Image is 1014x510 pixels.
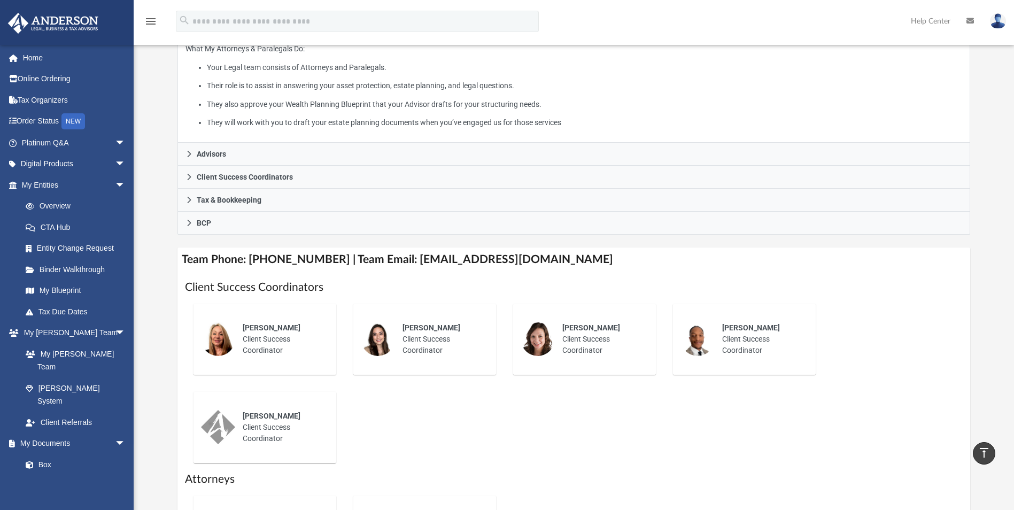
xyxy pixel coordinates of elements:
a: Advisors [177,143,970,166]
i: vertical_align_top [978,446,990,459]
a: Overview [15,196,142,217]
a: Platinum Q&Aarrow_drop_down [7,132,142,153]
p: What My Attorneys & Paralegals Do: [185,42,962,129]
span: [PERSON_NAME] [243,412,300,420]
a: BCP [177,212,970,235]
a: My Blueprint [15,280,136,302]
span: arrow_drop_down [115,433,136,455]
img: thumbnail [680,322,715,356]
a: menu [144,20,157,28]
img: User Pic [990,13,1006,29]
a: My [PERSON_NAME] Team [15,343,131,377]
a: Order StatusNEW [7,111,142,133]
span: [PERSON_NAME] [562,323,620,332]
a: Online Ordering [7,68,142,90]
a: Tax Organizers [7,89,142,111]
li: Their role is to assist in answering your asset protection, estate planning, and legal questions. [207,79,962,92]
a: My Documentsarrow_drop_down [7,433,136,454]
div: Client Success Coordinator [235,403,329,452]
div: Client Success Coordinator [235,315,329,364]
a: Entity Change Request [15,238,142,259]
a: Tax Due Dates [15,301,142,322]
span: Advisors [197,150,226,158]
a: My Entitiesarrow_drop_down [7,174,142,196]
a: Digital Productsarrow_drop_down [7,153,142,175]
div: Client Success Coordinator [395,315,489,364]
a: Home [7,47,142,68]
a: Tax & Bookkeeping [177,189,970,212]
img: thumbnail [521,322,555,356]
div: NEW [61,113,85,129]
div: Client Success Coordinator [555,315,648,364]
span: arrow_drop_down [115,174,136,196]
h1: Attorneys [185,472,962,487]
span: Client Success Coordinators [197,173,293,181]
img: thumbnail [361,322,395,356]
span: [PERSON_NAME] [243,323,300,332]
span: [PERSON_NAME] [722,323,780,332]
img: thumbnail [201,410,235,444]
h1: Client Success Coordinators [185,280,962,295]
a: Binder Walkthrough [15,259,142,280]
div: Attorneys & Paralegals [177,35,970,143]
a: Client Success Coordinators [177,166,970,189]
li: Your Legal team consists of Attorneys and Paralegals. [207,61,962,74]
span: BCP [197,219,211,227]
span: arrow_drop_down [115,322,136,344]
h4: Team Phone: [PHONE_NUMBER] | Team Email: [EMAIL_ADDRESS][DOMAIN_NAME] [177,248,970,272]
img: thumbnail [201,322,235,356]
a: Box [15,454,131,475]
span: arrow_drop_down [115,153,136,175]
span: [PERSON_NAME] [402,323,460,332]
li: They will work with you to draft your estate planning documents when you’ve engaged us for those ... [207,116,962,129]
a: My [PERSON_NAME] Teamarrow_drop_down [7,322,136,344]
li: They also approve your Wealth Planning Blueprint that your Advisor drafts for your structuring ne... [207,98,962,111]
span: Tax & Bookkeeping [197,196,261,204]
a: [PERSON_NAME] System [15,377,136,412]
img: Anderson Advisors Platinum Portal [5,13,102,34]
div: Client Success Coordinator [715,315,808,364]
a: CTA Hub [15,217,142,238]
a: Client Referrals [15,412,136,433]
i: menu [144,15,157,28]
a: vertical_align_top [973,442,995,465]
span: arrow_drop_down [115,132,136,154]
i: search [179,14,190,26]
